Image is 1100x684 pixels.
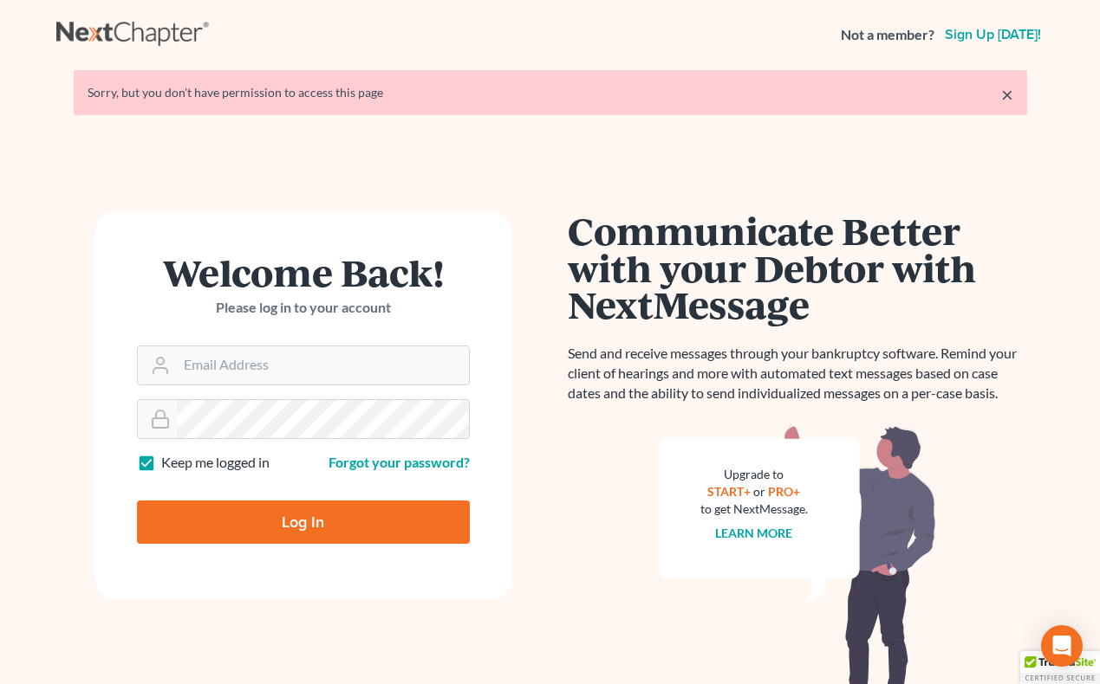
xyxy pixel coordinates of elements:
[1001,84,1013,105] a: ×
[137,298,470,318] p: Please log in to your account
[707,484,751,499] a: START+
[1020,651,1100,684] div: TrustedSite Certified
[88,84,1013,101] div: Sorry, but you don't have permission to access this page
[753,484,765,499] span: or
[568,344,1027,403] p: Send and receive messages through your bankruptcy software. Remind your client of hearings and mo...
[700,466,808,483] div: Upgrade to
[1041,625,1083,667] div: Open Intercom Messenger
[841,25,934,45] strong: Not a member?
[329,454,470,470] a: Forgot your password?
[700,500,808,518] div: to get NextMessage.
[715,526,792,540] a: Learn more
[137,500,470,544] input: Log In
[941,28,1045,42] a: Sign up [DATE]!
[177,346,469,384] input: Email Address
[568,212,1027,323] h1: Communicate Better with your Debtor with NextMessage
[768,484,800,499] a: PRO+
[137,254,470,291] h1: Welcome Back!
[161,453,270,473] label: Keep me logged in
